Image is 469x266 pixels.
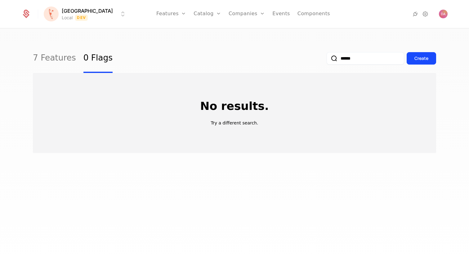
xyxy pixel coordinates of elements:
button: Open user button [439,10,448,18]
button: Select environment [46,7,127,21]
span: [GEOGRAPHIC_DATA] [62,7,113,15]
p: No results. [200,100,269,112]
a: 7 Features [33,44,76,73]
div: Create [414,55,428,61]
a: Settings [422,10,429,18]
button: Create [407,52,436,65]
p: Try a different search. [211,120,258,126]
img: Florence [44,7,59,21]
a: 0 Flags [83,44,113,73]
a: Integrations [412,10,419,18]
span: Dev [75,15,88,21]
div: Local [62,15,73,21]
img: Danilo Andjelic [439,10,448,18]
